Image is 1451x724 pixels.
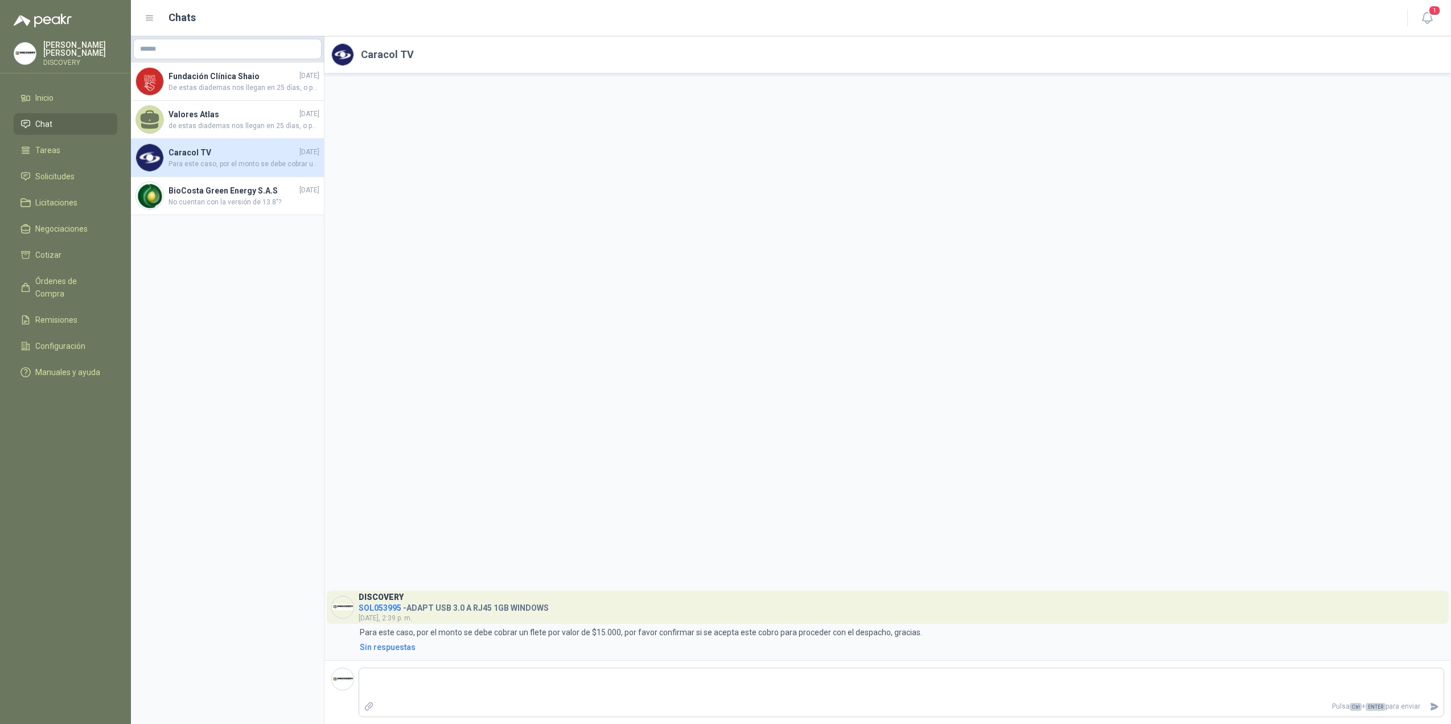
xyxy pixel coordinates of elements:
a: Sin respuestas [357,641,1444,653]
span: Tareas [35,144,60,157]
span: [DATE] [299,71,319,81]
a: Solicitudes [14,166,117,187]
span: Licitaciones [35,196,77,209]
h4: Fundación Clínica Shaio [168,70,297,83]
a: Inicio [14,87,117,109]
span: Negociaciones [35,223,88,235]
span: Configuración [35,340,85,352]
img: Company Logo [14,43,36,64]
a: Company LogoCaracol TV[DATE]Para este caso, por el monto se debe cobrar un flete por valor de $15... [131,139,324,177]
p: DISCOVERY [43,59,117,66]
h4: Valores Atlas [168,108,297,121]
h1: Chats [168,10,196,26]
img: Logo peakr [14,14,72,27]
span: Cotizar [35,249,61,261]
span: Solicitudes [35,170,75,183]
h3: DISCOVERY [359,594,404,600]
button: 1 [1417,8,1437,28]
span: [DATE] [299,109,319,120]
div: Sin respuestas [360,641,416,653]
p: Para este caso, por el monto se debe cobrar un flete por valor de $15.000, por favor confirmar si... [360,626,922,639]
span: De estas diademas nos llegan en 25 días, o para entrega inmediata tenemos estas que son las que r... [168,83,319,93]
a: Company LogoBioCosta Green Energy S.A.S[DATE]No cuentan con la versión de 13.8"? [131,177,324,215]
img: Company Logo [332,44,353,65]
a: Cotizar [14,244,117,266]
span: Inicio [35,92,54,104]
span: Chat [35,118,52,130]
img: Company Logo [332,597,353,618]
span: Para este caso, por el monto se debe cobrar un flete por valor de $15.000, por favor confirmar si... [168,159,319,170]
img: Company Logo [332,668,353,690]
span: de estas diademas nos llegan en 25 dìas, o para entrega inmediata tenemos estas que son las que r... [168,121,319,131]
span: 1 [1428,5,1441,16]
span: SOL053995 [359,603,401,612]
span: Manuales y ayuda [35,366,100,379]
h4: - ADAPT USB 3.0 A RJ45 1GB WINDOWS [359,600,549,611]
span: [DATE], 2:39 p. m. [359,614,412,622]
h2: Caracol TV [361,47,414,63]
span: ENTER [1366,703,1386,711]
a: Configuración [14,335,117,357]
a: Negociaciones [14,218,117,240]
span: [DATE] [299,147,319,158]
p: Pulsa + para enviar [379,697,1425,717]
label: Adjuntar archivos [359,697,379,717]
a: Chat [14,113,117,135]
a: Licitaciones [14,192,117,213]
span: Órdenes de Compra [35,275,106,300]
a: Remisiones [14,309,117,331]
img: Company Logo [136,144,163,171]
span: Remisiones [35,314,77,326]
button: Enviar [1425,697,1444,717]
img: Company Logo [136,182,163,209]
a: Valores Atlas[DATE]de estas diademas nos llegan en 25 dìas, o para entrega inmediata tenemos esta... [131,101,324,139]
p: [PERSON_NAME] [PERSON_NAME] [43,41,117,57]
span: [DATE] [299,185,319,196]
a: Company LogoFundación Clínica Shaio[DATE]De estas diademas nos llegan en 25 días, o para entrega ... [131,63,324,101]
img: Company Logo [136,68,163,95]
a: Órdenes de Compra [14,270,117,305]
a: Manuales y ayuda [14,361,117,383]
a: Tareas [14,139,117,161]
span: No cuentan con la versión de 13.8"? [168,197,319,208]
h4: Caracol TV [168,146,297,159]
span: Ctrl [1350,703,1362,711]
h4: BioCosta Green Energy S.A.S [168,184,297,197]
